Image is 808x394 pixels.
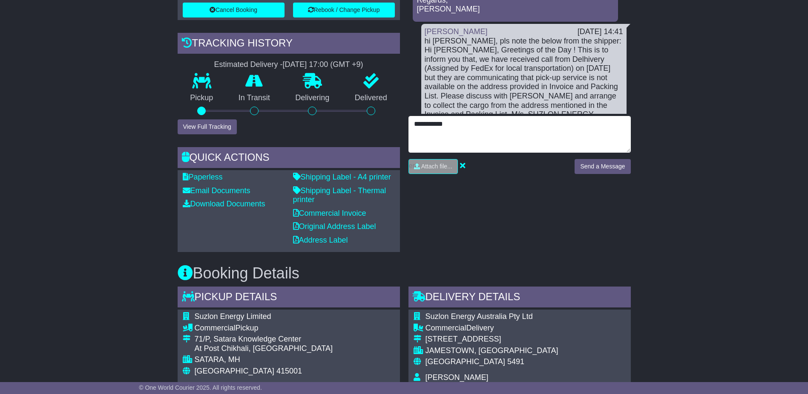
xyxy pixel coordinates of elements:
div: Tracking history [178,33,400,56]
div: At Post Chikhali, [GEOGRAPHIC_DATA] [195,344,388,353]
a: [PERSON_NAME] [425,27,488,36]
div: [DATE] 17:00 (GMT +9) [283,60,363,70]
div: JAMESTOWN, [GEOGRAPHIC_DATA] [426,346,626,356]
h3: Booking Details [178,265,631,282]
span: [GEOGRAPHIC_DATA] [426,357,505,366]
p: Delivering [283,93,342,103]
div: hi [PERSON_NAME], pls note the below from the shipper: Hi [PERSON_NAME], Greetings of the Day ! T... [425,37,623,147]
span: Commercial [426,324,466,332]
div: SATARA, MH [195,355,388,365]
a: Email Documents [183,186,250,195]
a: Shipping Label - Thermal printer [293,186,386,204]
a: Paperless [183,173,223,181]
p: Delivered [342,93,400,103]
span: 5491 [507,357,524,366]
div: Delivery [426,324,626,333]
span: [GEOGRAPHIC_DATA] [195,367,274,375]
div: Delivery Details [408,287,631,310]
div: Quick Actions [178,147,400,170]
a: Address Label [293,236,348,244]
p: Pickup [178,93,226,103]
p: In Transit [226,93,283,103]
div: [DATE] 14:41 [578,27,623,37]
span: Suzlon Energy Australia Pty Ltd [426,312,533,321]
div: [STREET_ADDRESS] [426,335,626,344]
button: Cancel Booking [183,3,285,17]
button: Send a Message [575,159,630,174]
span: Commercial [195,324,236,332]
span: Suzlon Energy Limited [195,312,271,321]
span: 415001 [276,367,302,375]
button: View Full Tracking [178,119,237,134]
button: Rebook / Change Pickup [293,3,395,17]
div: Pickup Details [178,287,400,310]
span: © One World Courier 2025. All rights reserved. [139,384,262,391]
a: Commercial Invoice [293,209,366,217]
a: Original Address Label [293,222,376,231]
div: 71/P, Satara Knowledge Center [195,335,388,344]
div: Pickup [195,324,388,333]
span: [PERSON_NAME] [426,373,489,382]
a: Shipping Label - A4 printer [293,173,391,181]
a: Download Documents [183,200,265,208]
div: Estimated Delivery - [178,60,400,70]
